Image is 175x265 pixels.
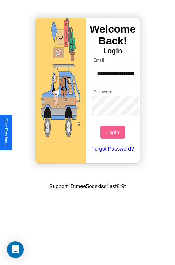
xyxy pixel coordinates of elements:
[93,89,112,95] label: Password
[49,181,126,191] p: Support ID: mee5oqsxlsq1asf8r9f
[86,47,140,55] h4: Login
[35,18,86,163] img: gif
[7,241,24,258] div: Open Intercom Messenger
[89,139,137,159] a: Forgot Password?
[93,57,104,63] label: Email
[3,118,8,147] div: Give Feedback
[100,126,125,139] button: Login
[86,23,140,47] h3: Welcome Back!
